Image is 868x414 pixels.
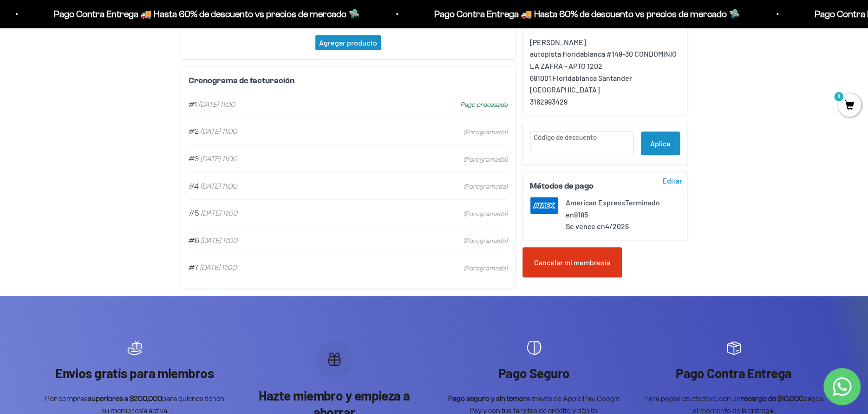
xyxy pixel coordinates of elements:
[643,365,824,381] p: Pago Contra Entrega
[189,182,199,190] span: #4
[463,127,508,138] span: (Porogramado)
[741,394,803,402] strong: recargo de $10,000
[530,36,680,48] div: [PERSON_NAME]
[566,198,660,219] span: Terminado en
[189,100,197,108] span: #1
[189,127,199,135] span: #2
[434,7,740,21] p: Pago Contra Entrega 🚚 Hasta 60% de descuento vs precios de mercado 🛸
[189,74,294,87] h3: Cronograma de facturación
[200,263,236,271] span: [DATE] 11:00
[315,35,381,50] div: Agregar producto
[201,209,237,217] span: [DATE] 11:00
[463,209,508,219] span: (Porogramado)
[444,365,625,381] p: Pago Seguro
[200,155,237,163] span: [DATE] 11:00
[833,91,844,102] mark: 0
[566,222,605,230] span: Se vence en
[189,209,199,217] span: #5
[448,394,527,402] strong: Pago seguro y sin temor
[530,72,680,84] div: 681001 Floridablanca Santander
[200,127,237,135] span: [DATE] 11:00
[530,179,650,192] h3: Métodos de pago
[566,197,680,232] div: American Express 9185 4/2026
[463,236,508,246] span: (Porogramado)
[838,101,861,111] a: 0
[463,181,508,192] span: (Porogramado)
[201,237,237,244] span: [DATE] 11:00
[463,263,508,274] span: (Porogramado)
[658,173,685,188] div: Editar
[189,237,199,244] span: #6
[189,155,199,163] span: #3
[530,48,680,72] div: autopista floridablanca #149-30 CONDOMINIO LA ZAFRA - APTO 1202
[641,131,680,155] div: Aplica
[463,154,508,165] span: (Porogramado)
[460,99,508,110] span: Pago procesado
[198,100,235,108] span: [DATE] 11:00
[88,394,162,402] strong: superiores a $200,000
[530,96,680,108] div: 3162993429
[522,247,622,278] div: Cancelar mi membresía
[54,7,360,21] p: Pago Contra Entrega 🚚 Hasta 60% de descuento vs precios de mercado 🛸
[44,365,225,381] p: Envios gratís para miembros
[530,84,680,96] div: [GEOGRAPHIC_DATA]
[200,182,237,190] span: [DATE] 11:00
[189,263,198,271] span: #7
